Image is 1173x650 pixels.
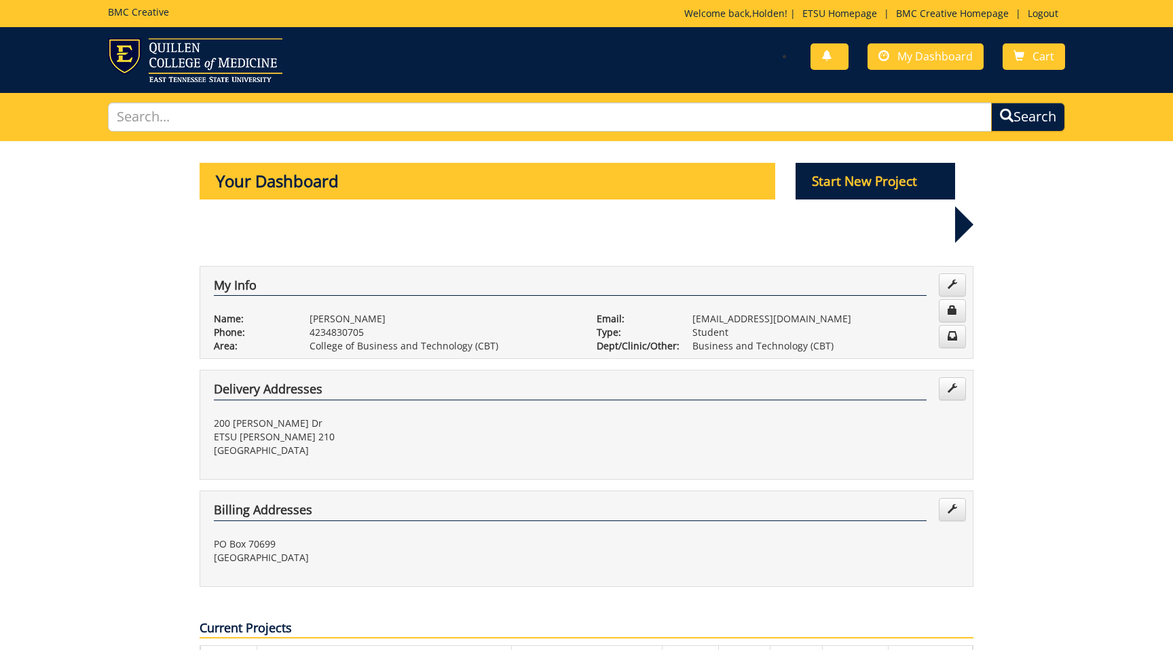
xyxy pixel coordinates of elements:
a: Edit Addresses [939,377,966,400]
a: Start New Project [796,176,956,189]
img: ETSU logo [108,38,282,82]
p: Current Projects [200,619,973,638]
p: Email: [597,312,672,326]
h5: BMC Creative [108,7,169,17]
h4: My Info [214,279,927,297]
h4: Billing Addresses [214,503,927,521]
span: My Dashboard [897,49,973,64]
a: BMC Creative Homepage [889,7,1016,20]
a: Edit Addresses [939,498,966,521]
p: ETSU [PERSON_NAME] 210 [214,430,576,444]
p: Start New Project [796,163,956,199]
p: Dept/Clinic/Other: [597,339,672,353]
a: Holden [752,7,785,20]
p: [GEOGRAPHIC_DATA] [214,551,576,565]
p: 200 [PERSON_NAME] Dr [214,417,576,430]
h4: Delivery Addresses [214,383,927,400]
a: Cart [1003,43,1065,70]
p: Student [692,326,959,339]
p: College of Business and Technology (CBT) [310,339,576,353]
p: Business and Technology (CBT) [692,339,959,353]
a: Edit Info [939,273,966,297]
a: Change Password [939,299,966,322]
p: Phone: [214,326,289,339]
p: [GEOGRAPHIC_DATA] [214,444,576,457]
p: Welcome back, ! | | | [684,7,1065,20]
p: [PERSON_NAME] [310,312,576,326]
a: ETSU Homepage [796,7,884,20]
span: Cart [1032,49,1054,64]
p: Area: [214,339,289,353]
input: Search... [108,102,992,132]
p: Your Dashboard [200,163,775,199]
button: Search [991,102,1065,132]
a: Change Communication Preferences [939,325,966,348]
a: My Dashboard [868,43,984,70]
p: PO Box 70699 [214,537,576,551]
p: Type: [597,326,672,339]
p: 4234830705 [310,326,576,339]
a: Logout [1021,7,1065,20]
p: [EMAIL_ADDRESS][DOMAIN_NAME] [692,312,959,326]
p: Name: [214,312,289,326]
